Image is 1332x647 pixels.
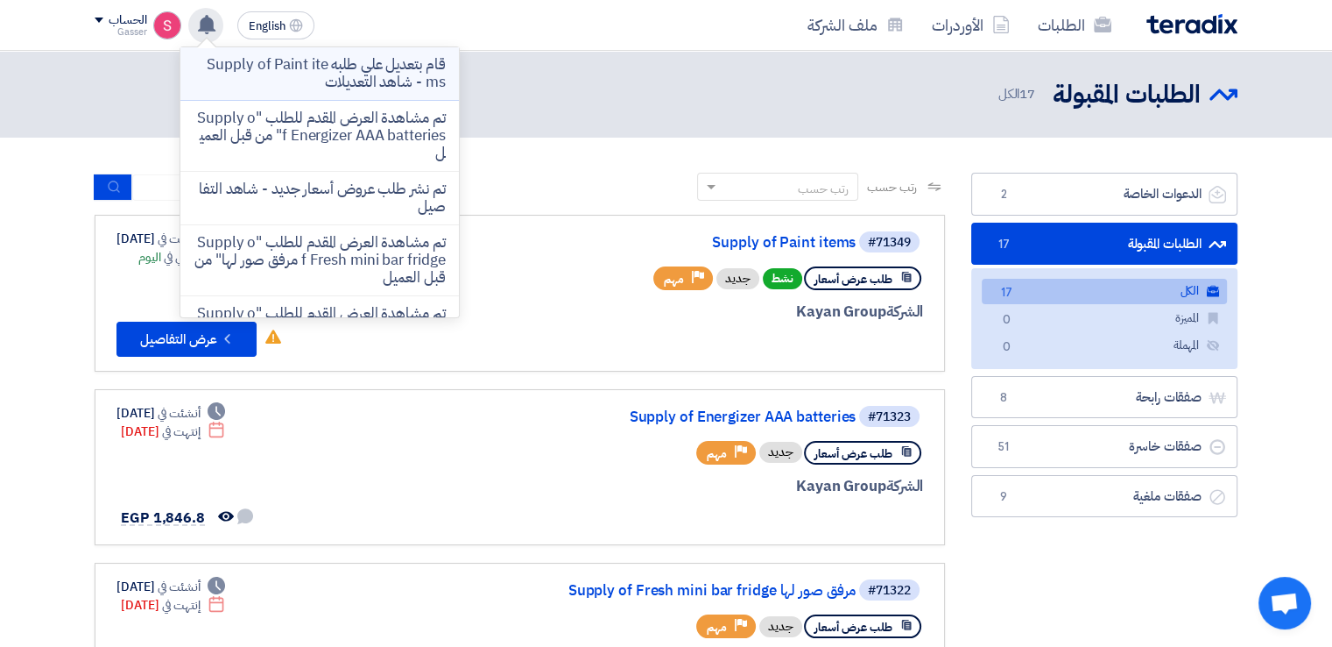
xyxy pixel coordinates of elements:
[982,306,1227,331] a: المميزة
[868,585,911,597] div: #71322
[993,488,1014,506] span: 9
[971,173,1237,216] a: الدعوات الخاصة2
[971,376,1237,419] a: صفقات رابحة8
[1053,78,1201,112] h2: الطلبات المقبولة
[116,322,257,357] button: عرض التفاصيل
[162,596,200,615] span: إنتهت في
[763,268,802,289] span: نشط
[664,271,684,288] span: مهم
[194,56,445,91] p: قام بتعديل علي طلبه Supply of Paint items - شاهد التعديلات
[996,311,1017,330] span: 0
[759,616,802,637] div: جديد
[993,236,1014,253] span: 17
[162,423,200,441] span: إنتهت في
[814,271,892,288] span: طلب عرض أسعار
[868,237,911,249] div: #71349
[505,583,856,599] a: Supply of Fresh mini bar fridge مرفق صور لها
[993,438,1014,456] span: 51
[993,186,1014,203] span: 2
[158,578,200,596] span: أنشئت في
[996,284,1017,302] span: 17
[194,181,445,216] p: تم نشر طلب عروض أسعار جديد - شاهد التفاصيل
[1024,4,1125,46] a: الطلبات
[993,389,1014,407] span: 8
[164,248,200,267] span: ينتهي في
[867,178,917,196] span: رتب حسب
[798,180,849,198] div: رتب حسب
[132,174,377,201] input: ابحث بعنوان أو رقم الطلب
[194,110,445,162] p: تم مشاهدة العرض المقدم للطلب "Supply of Energizer AAA batteries" من قبل العميل
[886,475,924,497] span: الشركة
[502,475,923,498] div: Kayan Group
[505,409,856,425] a: Supply of Energizer AAA batteries
[918,4,1024,46] a: الأوردرات
[996,338,1017,357] span: 0
[138,248,225,267] div: اليوم
[116,578,225,596] div: [DATE]
[121,508,205,529] span: EGP 1,846.8
[971,475,1237,518] a: صفقات ملغية9
[1146,14,1237,34] img: Teradix logo
[716,268,759,289] div: جديد
[707,445,727,462] span: مهم
[153,11,181,39] img: unnamed_1748516558010.png
[121,596,225,615] div: [DATE]
[194,305,445,340] p: تم مشاهدة العرض المقدم للطلب "Supply of data sockets Legrand" من قبل العميل
[982,279,1227,304] a: الكل
[121,423,225,441] div: [DATE]
[502,301,923,323] div: Kayan Group
[1019,84,1035,103] span: 17
[95,27,146,37] div: Gasser
[868,411,911,423] div: #71323
[982,333,1227,359] a: المهملة
[1258,577,1311,629] div: Open chat
[971,223,1237,266] a: الطلبات المقبولة17
[998,84,1039,104] span: الكل
[116,404,225,423] div: [DATE]
[886,301,924,323] span: الشركة
[116,230,225,248] div: [DATE]
[249,20,285,32] span: English
[505,235,856,251] a: Supply of Paint items
[237,11,314,39] button: English
[194,234,445,287] p: تم مشاهدة العرض المقدم للطلب "Supply of Fresh mini bar fridge مرفق صور لها" من قبل العميل
[158,230,200,248] span: أنشئت في
[109,13,146,28] div: الحساب
[793,4,918,46] a: ملف الشركة
[707,619,727,636] span: مهم
[814,619,892,636] span: طلب عرض أسعار
[971,425,1237,468] a: صفقات خاسرة51
[814,445,892,462] span: طلب عرض أسعار
[158,404,200,423] span: أنشئت في
[759,442,802,463] div: جديد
